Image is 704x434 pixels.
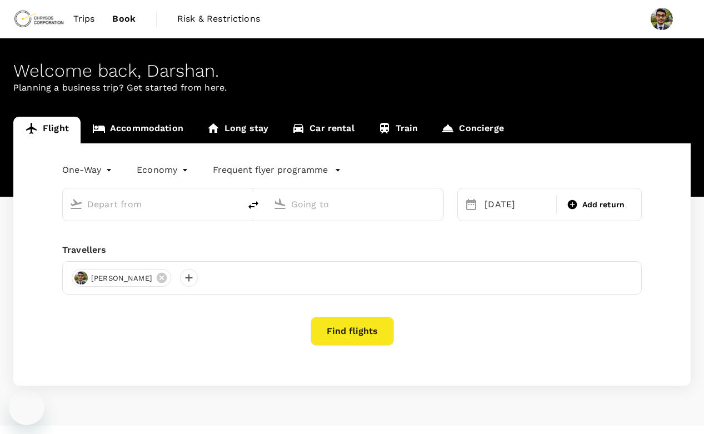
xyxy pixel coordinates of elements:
[62,161,114,179] div: One-Way
[112,12,136,26] span: Book
[213,163,341,177] button: Frequent flyer programme
[480,193,553,216] div: [DATE]
[430,117,515,143] a: Concierge
[240,192,267,218] button: delete
[9,390,44,425] iframe: Button to launch messaging window
[195,117,280,143] a: Long stay
[280,117,366,143] a: Car rental
[81,117,195,143] a: Accommodation
[436,203,438,205] button: Open
[13,81,691,94] p: Planning a business trip? Get started from here.
[74,271,88,285] img: avatar-673d91e4a1763.jpeg
[13,7,64,31] img: Chrysos Corporation
[87,196,217,213] input: Depart from
[366,117,430,143] a: Train
[13,117,81,143] a: Flight
[84,273,159,284] span: [PERSON_NAME]
[291,196,421,213] input: Going to
[62,243,642,257] div: Travellers
[582,199,625,211] span: Add return
[213,163,328,177] p: Frequent flyer programme
[311,317,394,346] button: Find flights
[73,12,95,26] span: Trips
[72,269,171,287] div: [PERSON_NAME]
[651,8,673,30] img: Darshan Chauhan
[137,161,191,179] div: Economy
[232,203,234,205] button: Open
[177,12,260,26] span: Risk & Restrictions
[13,61,691,81] div: Welcome back , Darshan .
